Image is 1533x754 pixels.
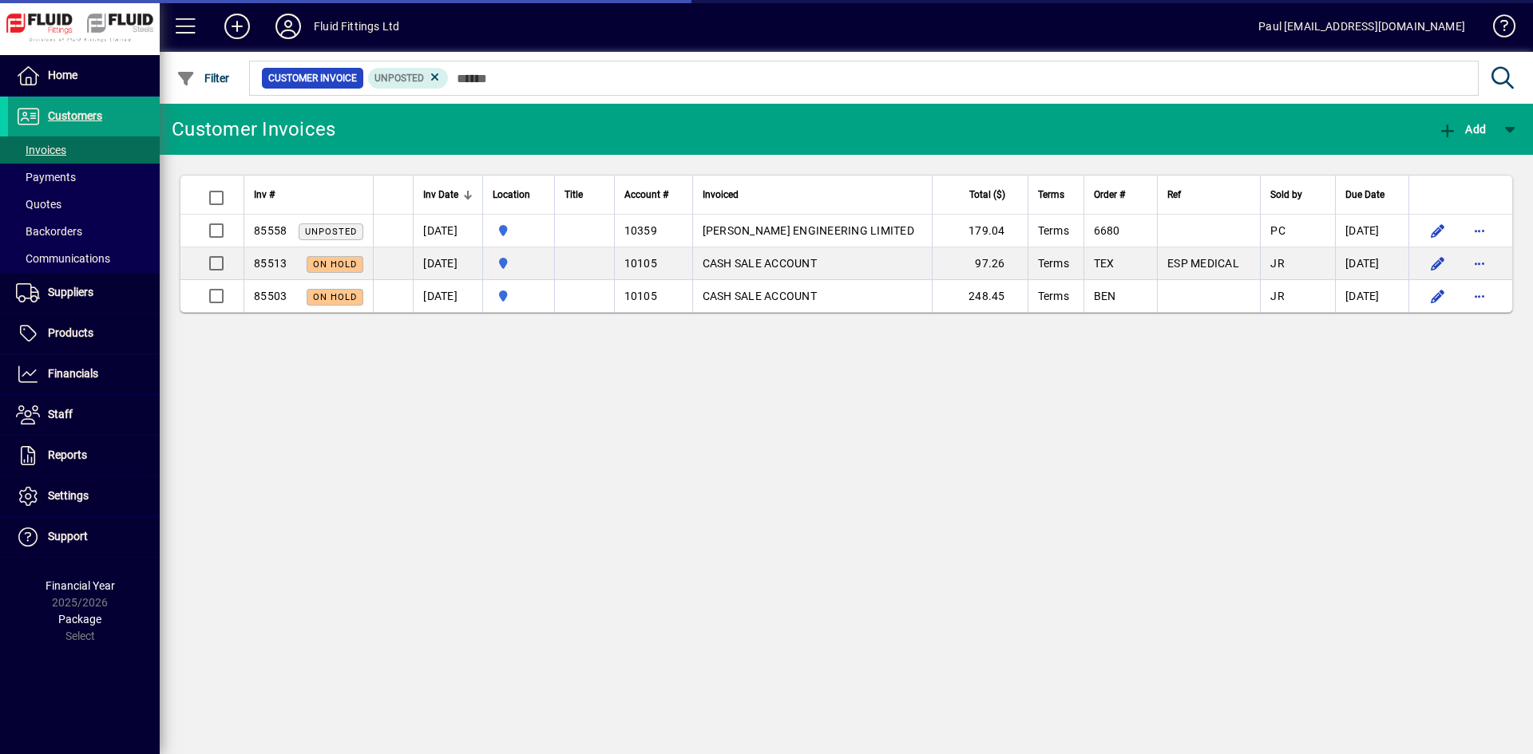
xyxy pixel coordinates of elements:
[1438,123,1486,136] span: Add
[254,186,275,203] span: Inv #
[932,215,1028,247] td: 179.04
[1094,290,1116,302] span: BEN
[1481,3,1513,55] a: Knowledge Base
[254,186,363,203] div: Inv #
[48,367,98,380] span: Financials
[48,326,93,339] span: Products
[624,224,657,237] span: 10359
[48,109,102,122] span: Customers
[703,186,739,203] span: Invoiced
[1038,224,1069,237] span: Terms
[212,12,263,41] button: Add
[564,186,583,203] span: Title
[969,186,1005,203] span: Total ($)
[1467,218,1492,243] button: More options
[493,287,545,305] span: AUCKLAND
[1335,215,1408,247] td: [DATE]
[48,69,77,81] span: Home
[1167,186,1181,203] span: Ref
[423,186,458,203] span: Inv Date
[48,286,93,298] span: Suppliers
[8,395,160,435] a: Staff
[1270,186,1325,203] div: Sold by
[413,280,482,312] td: [DATE]
[1345,186,1384,203] span: Due Date
[564,186,604,203] div: Title
[1467,283,1492,309] button: More options
[8,164,160,191] a: Payments
[314,14,399,39] div: Fluid Fittings Ltd
[423,186,473,203] div: Inv Date
[8,56,160,96] a: Home
[1425,218,1451,243] button: Edit
[413,215,482,247] td: [DATE]
[1270,290,1285,302] span: JR
[46,579,115,592] span: Financial Year
[8,136,160,164] a: Invoices
[624,186,683,203] div: Account #
[8,218,160,245] a: Backorders
[1094,224,1120,237] span: 6680
[624,257,657,270] span: 10105
[1038,290,1069,302] span: Terms
[48,408,73,420] span: Staff
[1094,257,1115,270] span: TEX
[703,290,817,302] span: CASH SALE ACCOUNT
[1434,115,1490,144] button: Add
[8,314,160,353] a: Products
[1258,14,1465,39] div: Paul [EMAIL_ADDRESS][DOMAIN_NAME]
[254,224,287,237] span: 85558
[703,224,914,237] span: [PERSON_NAME] ENGINEERING LIMITED
[8,517,160,557] a: Support
[932,280,1028,312] td: 248.45
[1038,257,1069,270] span: Terms
[493,186,545,203] div: Location
[1345,186,1399,203] div: Due Date
[1167,257,1239,270] span: ESP MEDICAL
[1335,247,1408,280] td: [DATE]
[413,247,482,280] td: [DATE]
[58,613,101,626] span: Package
[313,259,357,270] span: On hold
[374,73,424,84] span: Unposted
[8,245,160,272] a: Communications
[493,186,530,203] span: Location
[48,530,88,543] span: Support
[932,247,1028,280] td: 97.26
[8,436,160,476] a: Reports
[16,144,66,156] span: Invoices
[1335,280,1408,312] td: [DATE]
[268,70,357,86] span: Customer Invoice
[8,476,160,516] a: Settings
[1094,186,1147,203] div: Order #
[48,448,87,461] span: Reports
[1094,186,1125,203] span: Order #
[16,198,61,211] span: Quotes
[16,252,110,265] span: Communications
[624,290,657,302] span: 10105
[8,354,160,394] a: Financials
[172,116,335,142] div: Customer Invoices
[48,489,89,502] span: Settings
[8,273,160,313] a: Suppliers
[176,72,230,85] span: Filter
[254,290,287,302] span: 85503
[254,257,287,270] span: 85513
[1270,257,1285,270] span: JR
[1425,283,1451,309] button: Edit
[1167,186,1250,203] div: Ref
[1038,186,1064,203] span: Terms
[16,225,82,238] span: Backorders
[1270,186,1302,203] span: Sold by
[16,171,76,184] span: Payments
[1467,251,1492,276] button: More options
[368,68,449,89] mat-chip: Customer Invoice Status: Unposted
[703,257,817,270] span: CASH SALE ACCOUNT
[1425,251,1451,276] button: Edit
[263,12,314,41] button: Profile
[703,186,922,203] div: Invoiced
[493,255,545,272] span: AUCKLAND
[493,222,545,239] span: AUCKLAND
[172,64,234,93] button: Filter
[305,227,357,237] span: Unposted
